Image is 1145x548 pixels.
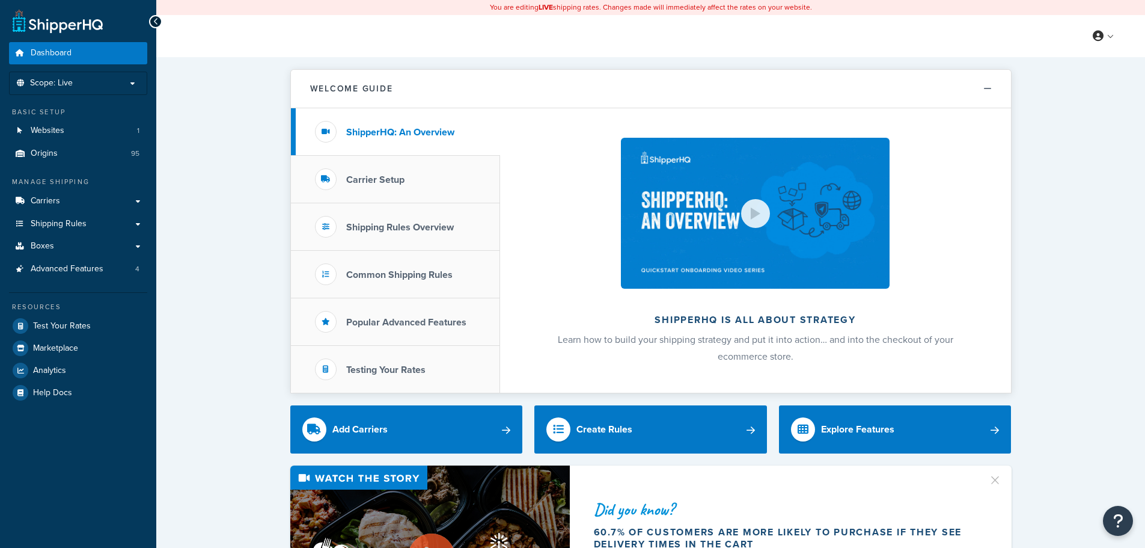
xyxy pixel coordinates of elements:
[310,84,393,93] h2: Welcome Guide
[9,143,147,165] li: Origins
[31,48,72,58] span: Dashboard
[33,343,78,354] span: Marketplace
[576,421,632,438] div: Create Rules
[9,302,147,312] div: Resources
[31,241,54,251] span: Boxes
[31,126,64,136] span: Websites
[621,138,889,289] img: ShipperHQ is all about strategy
[131,149,139,159] span: 95
[558,333,953,363] span: Learn how to build your shipping strategy and put it into action… and into the checkout of your e...
[9,315,147,337] a: Test Your Rates
[33,321,91,331] span: Test Your Rates
[31,196,60,206] span: Carriers
[9,190,147,212] a: Carriers
[135,264,139,274] span: 4
[31,219,87,229] span: Shipping Rules
[779,405,1012,454] a: Explore Features
[346,317,466,328] h3: Popular Advanced Features
[534,405,767,454] a: Create Rules
[532,315,979,325] h2: ShipperHQ is all about strategy
[332,421,388,438] div: Add Carriers
[9,143,147,165] a: Origins95
[346,222,454,233] h3: Shipping Rules Overview
[31,149,58,159] span: Origins
[9,360,147,381] a: Analytics
[9,107,147,117] div: Basic Setup
[9,382,147,404] a: Help Docs
[346,269,453,280] h3: Common Shipping Rules
[33,366,66,376] span: Analytics
[31,264,103,274] span: Advanced Features
[9,213,147,235] a: Shipping Rules
[346,174,405,185] h3: Carrier Setup
[291,70,1011,108] button: Welcome Guide
[137,126,139,136] span: 1
[9,177,147,187] div: Manage Shipping
[1103,506,1133,536] button: Open Resource Center
[33,388,72,398] span: Help Docs
[9,120,147,142] li: Websites
[9,235,147,257] a: Boxes
[290,405,523,454] a: Add Carriers
[30,78,73,88] span: Scope: Live
[9,337,147,359] a: Marketplace
[9,258,147,280] li: Advanced Features
[9,120,147,142] a: Websites1
[346,127,454,138] h3: ShipperHQ: An Overview
[594,501,974,518] div: Did you know?
[346,365,426,375] h3: Testing Your Rates
[9,258,147,280] a: Advanced Features4
[9,42,147,64] a: Dashboard
[821,421,894,438] div: Explore Features
[539,2,553,13] b: LIVE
